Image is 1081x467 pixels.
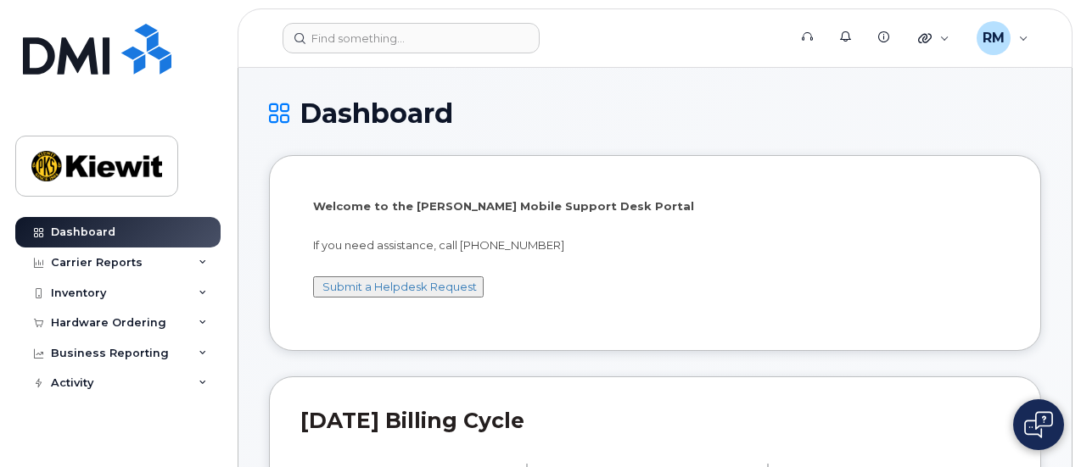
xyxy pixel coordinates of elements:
img: Open chat [1024,411,1053,438]
a: Submit a Helpdesk Request [322,280,477,293]
h1: Dashboard [269,98,1041,128]
h2: [DATE] Billing Cycle [300,408,1010,433]
button: Submit a Helpdesk Request [313,276,484,297]
p: Welcome to the [PERSON_NAME] Mobile Support Desk Portal [313,198,997,214]
p: If you need assistance, call [PHONE_NUMBER] [313,237,997,253]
